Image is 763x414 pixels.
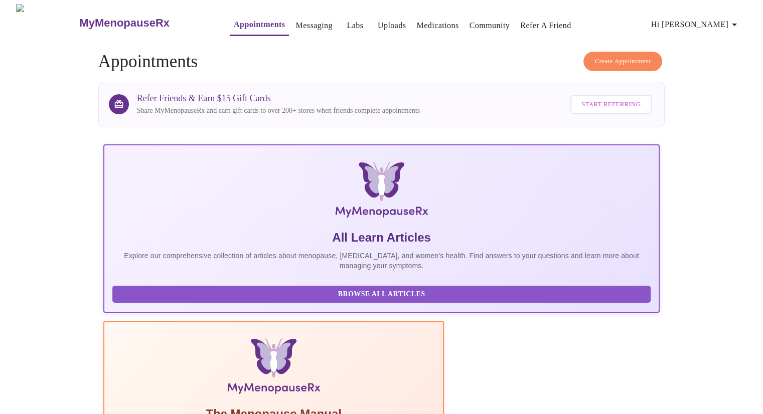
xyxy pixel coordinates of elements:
[79,17,170,30] h3: MyMenopauseRx
[137,106,420,116] p: Share MyMenopauseRx and earn gift cards to over 200+ stores when friends complete appointments
[339,16,371,36] button: Labs
[112,289,654,298] a: Browse All Articles
[568,90,654,119] a: Start Referring
[647,15,744,35] button: Hi [PERSON_NAME]
[374,16,410,36] button: Uploads
[230,15,289,36] button: Appointments
[581,99,641,110] span: Start Referring
[78,6,210,41] a: MyMenopauseRx
[520,19,571,33] a: Refer a Friend
[416,19,459,33] a: Medications
[347,19,363,33] a: Labs
[122,288,641,301] span: Browse All Articles
[466,16,514,36] button: Community
[516,16,575,36] button: Refer a Friend
[595,56,651,67] span: Create Appointment
[98,52,665,72] h4: Appointments
[137,93,420,104] h3: Refer Friends & Earn $15 Gift Cards
[112,230,651,246] h5: All Learn Articles
[378,19,406,33] a: Uploads
[412,16,463,36] button: Medications
[16,4,78,42] img: MyMenopauseRx Logo
[470,19,510,33] a: Community
[112,251,651,271] p: Explore our comprehensive collection of articles about menopause, [MEDICAL_DATA], and women's hea...
[196,161,567,222] img: MyMenopauseRx Logo
[291,16,336,36] button: Messaging
[234,18,285,32] a: Appointments
[651,18,740,32] span: Hi [PERSON_NAME]
[164,338,384,398] img: Menopause Manual
[295,19,332,33] a: Messaging
[583,52,663,71] button: Create Appointment
[112,286,651,303] button: Browse All Articles
[570,95,652,114] button: Start Referring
